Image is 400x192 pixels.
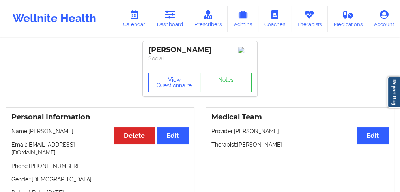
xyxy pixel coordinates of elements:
[189,6,228,32] a: Prescribers
[328,6,368,32] a: Medications
[11,127,189,135] p: Name: [PERSON_NAME]
[211,127,389,135] p: Provider: [PERSON_NAME]
[11,141,189,156] p: Email: [EMAIL_ADDRESS][DOMAIN_NAME]
[291,6,328,32] a: Therapists
[387,77,400,108] a: Report Bug
[148,73,200,92] button: View Questionnaire
[11,162,189,170] p: Phone: [PHONE_NUMBER]
[368,6,400,32] a: Account
[117,6,151,32] a: Calendar
[238,47,252,53] img: Image%2Fplaceholer-image.png
[211,141,389,149] p: Therapist: [PERSON_NAME]
[114,127,155,144] button: Delete
[258,6,291,32] a: Coaches
[357,127,389,144] button: Edit
[11,175,189,183] p: Gender: [DEMOGRAPHIC_DATA]
[148,45,252,55] div: [PERSON_NAME]
[151,6,189,32] a: Dashboard
[157,127,189,144] button: Edit
[228,6,258,32] a: Admins
[200,73,252,92] a: Notes
[11,113,189,122] h3: Personal Information
[211,113,389,122] h3: Medical Team
[148,55,252,62] p: Social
